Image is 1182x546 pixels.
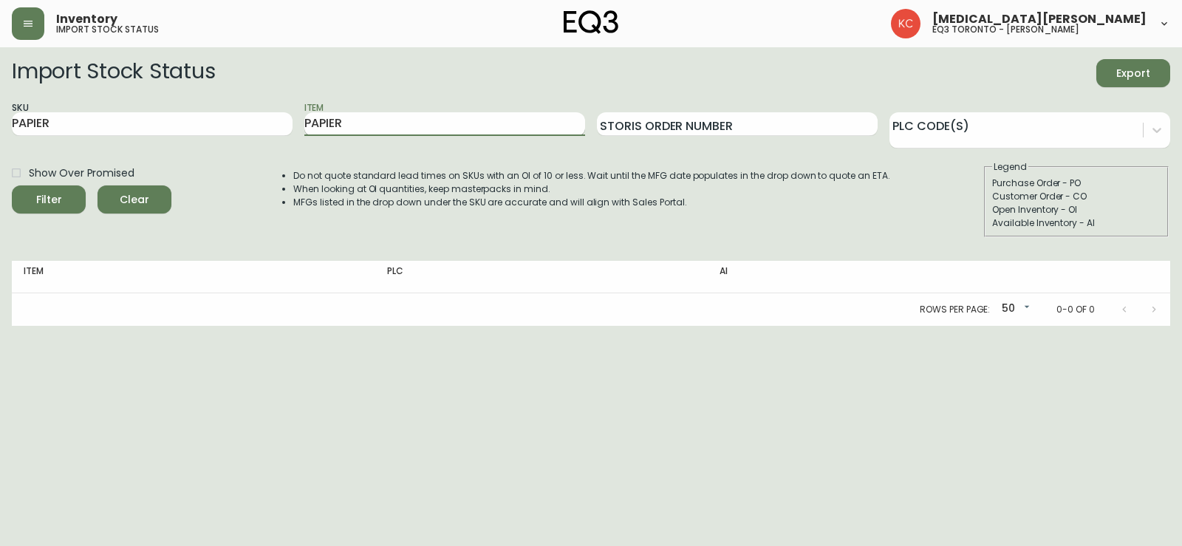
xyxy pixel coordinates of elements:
h5: eq3 toronto - [PERSON_NAME] [932,25,1079,34]
p: Rows per page: [920,303,990,316]
span: Clear [109,191,160,209]
li: When looking at OI quantities, keep masterpacks in mind. [293,182,890,196]
li: Do not quote standard lead times on SKUs with an OI of 10 or less. Wait until the MFG date popula... [293,169,890,182]
span: Inventory [56,13,117,25]
button: Filter [12,185,86,214]
th: AI [708,261,973,293]
span: [MEDICAL_DATA][PERSON_NAME] [932,13,1147,25]
div: Available Inventory - AI [992,216,1161,230]
button: Clear [98,185,171,214]
h2: Import Stock Status [12,59,215,87]
span: Export [1108,64,1158,83]
li: MFGs listed in the drop down under the SKU are accurate and will align with Sales Portal. [293,196,890,209]
div: Purchase Order - PO [992,177,1161,190]
legend: Legend [992,160,1028,174]
img: 6487344ffbf0e7f3b216948508909409 [891,9,920,38]
div: 50 [996,297,1033,321]
div: Customer Order - CO [992,190,1161,203]
button: Export [1096,59,1170,87]
th: PLC [375,261,708,293]
span: Show Over Promised [29,165,134,181]
div: Filter [36,191,62,209]
p: 0-0 of 0 [1056,303,1095,316]
th: Item [12,261,375,293]
div: Open Inventory - OI [992,203,1161,216]
img: logo [564,10,618,34]
h5: import stock status [56,25,159,34]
